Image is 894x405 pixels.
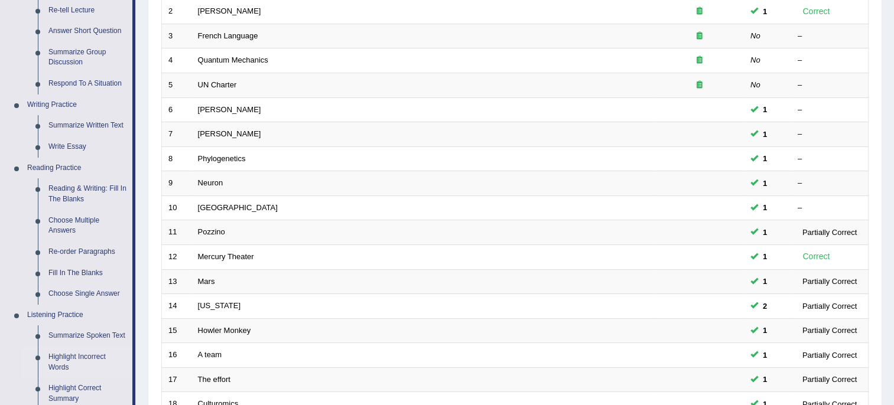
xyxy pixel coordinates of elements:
a: Fill In The Blanks [43,263,132,284]
td: 13 [162,269,191,294]
a: A team [198,350,222,359]
span: You can still take this question [758,349,772,361]
div: Partially Correct [798,373,862,386]
div: Partially Correct [798,349,862,361]
a: [GEOGRAPHIC_DATA] [198,203,278,212]
span: You can still take this question [758,300,772,312]
span: You can still take this question [758,201,772,214]
a: Answer Short Question [43,21,132,42]
a: Howler Monkey [198,326,251,335]
a: Respond To A Situation [43,73,132,94]
a: Pozzino [198,227,225,236]
span: You can still take this question [758,128,772,141]
td: 10 [162,195,191,220]
td: 12 [162,244,191,269]
span: You can still take this question [758,250,772,263]
a: UN Charter [198,80,237,89]
a: Highlight Incorrect Words [43,347,132,378]
td: 14 [162,294,191,319]
a: French Language [198,31,258,40]
a: Reading & Writing: Fill In The Blanks [43,178,132,210]
a: Quantum Mechanics [198,55,268,64]
div: – [798,104,862,116]
a: Listening Practice [22,305,132,326]
div: Exam occurring question [662,55,737,66]
a: Summarize Group Discussion [43,42,132,73]
span: You can still take this question [758,373,772,386]
td: 7 [162,122,191,147]
div: – [798,80,862,91]
div: Partially Correct [798,226,862,239]
div: – [798,203,862,214]
div: Correct [798,5,835,18]
div: – [798,55,862,66]
td: 16 [162,343,191,368]
td: 3 [162,24,191,48]
div: – [798,153,862,165]
a: Summarize Spoken Text [43,325,132,347]
td: 6 [162,97,191,122]
span: You can still take this question [758,275,772,288]
td: 9 [162,171,191,196]
a: Choose Single Answer [43,283,132,305]
a: Writing Practice [22,94,132,116]
a: Phylogenetics [198,154,246,163]
div: – [798,31,862,42]
span: You can still take this question [758,226,772,239]
em: No [750,31,760,40]
div: Exam occurring question [662,80,737,91]
div: Correct [798,250,835,263]
div: Partially Correct [798,275,862,288]
td: 15 [162,318,191,343]
em: No [750,80,760,89]
div: Partially Correct [798,300,862,312]
span: You can still take this question [758,103,772,116]
span: You can still take this question [758,324,772,337]
div: Exam occurring question [662,31,737,42]
span: You can still take this question [758,152,772,165]
div: Partially Correct [798,324,862,337]
a: Mars [198,277,215,286]
a: Neuron [198,178,223,187]
td: 4 [162,48,191,73]
a: Re-order Paragraphs [43,241,132,263]
div: Exam occurring question [662,6,737,17]
span: You can still take this question [758,177,772,190]
td: 17 [162,367,191,392]
td: 11 [162,220,191,245]
td: 5 [162,73,191,98]
div: – [798,129,862,140]
em: No [750,55,760,64]
span: You can still take this question [758,5,772,18]
a: Choose Multiple Answers [43,210,132,241]
a: Mercury Theater [198,252,254,261]
a: [PERSON_NAME] [198,6,261,15]
td: 8 [162,146,191,171]
a: [PERSON_NAME] [198,105,261,114]
a: [PERSON_NAME] [198,129,261,138]
a: Summarize Written Text [43,115,132,136]
a: Reading Practice [22,158,132,179]
a: [US_STATE] [198,301,240,310]
div: – [798,178,862,189]
a: The effort [198,375,230,384]
a: Write Essay [43,136,132,158]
